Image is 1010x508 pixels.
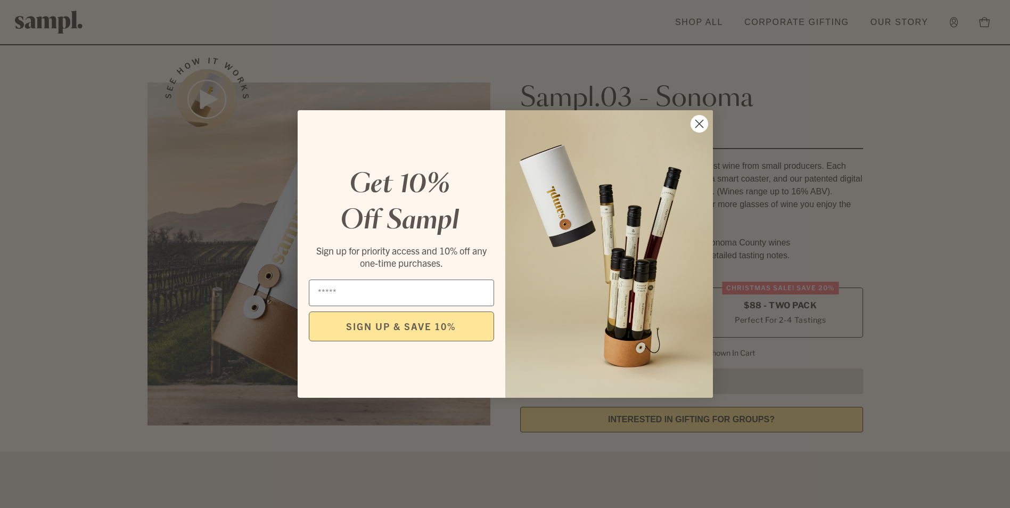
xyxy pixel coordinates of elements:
[340,172,459,234] em: Get 10% Off Sampl
[309,312,494,341] button: SIGN UP & SAVE 10%
[316,244,487,269] span: Sign up for priority access and 10% off any one-time purchases.
[309,280,494,306] input: Email
[505,110,713,398] img: 96933287-25a1-481a-a6d8-4dd623390dc6.png
[690,114,709,133] button: Close dialog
